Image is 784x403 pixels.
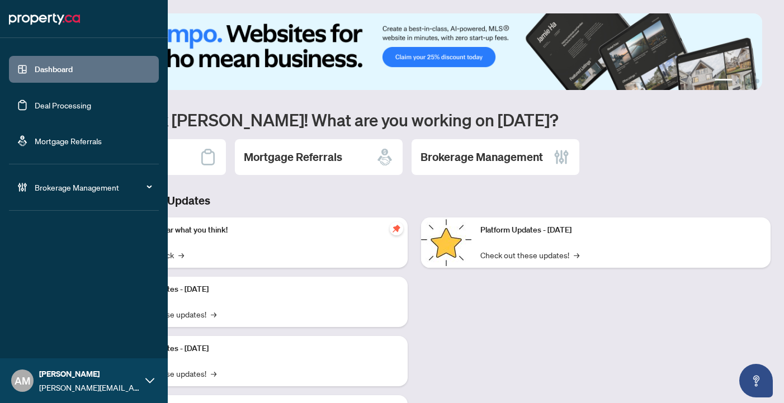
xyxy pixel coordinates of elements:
a: Check out these updates!→ [480,249,579,261]
button: Open asap [739,364,773,397]
img: logo [9,10,80,28]
h1: Welcome back [PERSON_NAME]! What are you working on [DATE]? [58,109,771,130]
span: → [211,308,216,320]
button: 4 [755,79,759,83]
span: → [574,249,579,261]
span: AM [15,373,30,388]
span: → [178,249,184,261]
span: [PERSON_NAME] [39,368,140,380]
h2: Brokerage Management [421,149,543,165]
a: Mortgage Referrals [35,136,102,146]
p: We want to hear what you think! [117,224,399,236]
a: Deal Processing [35,100,91,110]
img: Platform Updates - June 23, 2025 [421,217,471,268]
span: Brokerage Management [35,181,151,193]
span: [PERSON_NAME][EMAIL_ADDRESS][DOMAIN_NAME] [39,381,140,393]
p: Platform Updates - [DATE] [117,283,399,296]
p: Platform Updates - [DATE] [480,224,762,236]
img: Slide 0 [58,13,762,90]
span: pushpin [390,222,403,235]
a: Dashboard [35,64,73,74]
button: 3 [746,79,750,83]
button: 2 [737,79,742,83]
button: 1 [715,79,733,83]
span: → [211,367,216,380]
p: Platform Updates - [DATE] [117,343,399,355]
h2: Mortgage Referrals [244,149,342,165]
h3: Brokerage & Industry Updates [58,193,771,208]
